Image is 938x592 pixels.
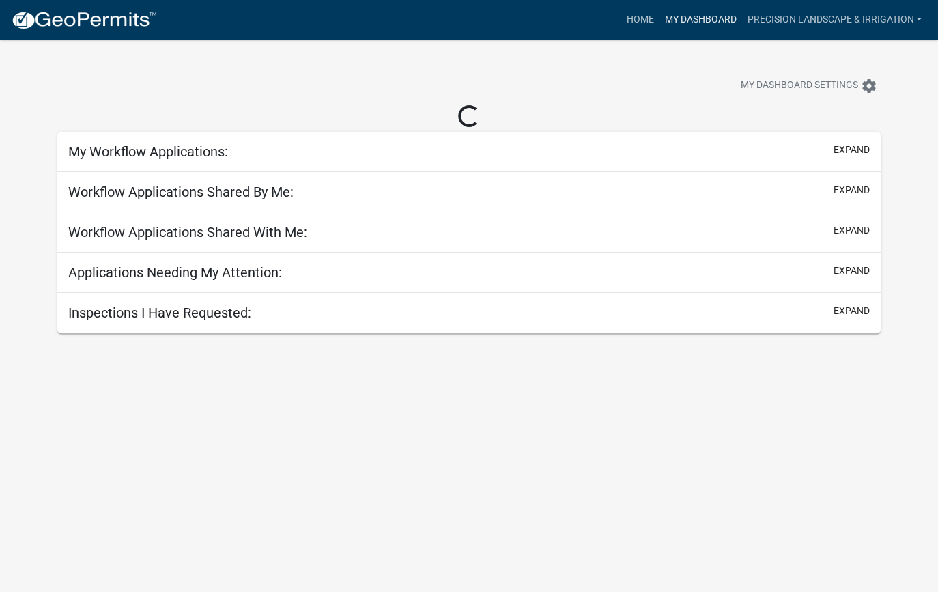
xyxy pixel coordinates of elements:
[68,184,294,200] h5: Workflow Applications Shared By Me:
[621,7,659,33] a: Home
[834,304,870,318] button: expand
[834,183,870,197] button: expand
[834,223,870,238] button: expand
[68,224,307,240] h5: Workflow Applications Shared With Me:
[834,143,870,157] button: expand
[68,143,228,160] h5: My Workflow Applications:
[741,78,858,94] span: My Dashboard Settings
[730,72,888,99] button: My Dashboard Settingssettings
[659,7,741,33] a: My Dashboard
[834,264,870,278] button: expand
[861,78,877,94] i: settings
[68,264,282,281] h5: Applications Needing My Attention:
[68,305,251,321] h5: Inspections I Have Requested:
[741,7,927,33] a: Precision Landscape & Irrigation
